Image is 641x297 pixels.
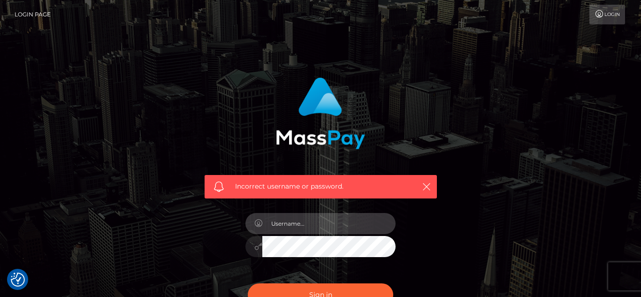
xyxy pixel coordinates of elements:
[11,273,25,287] button: Consent Preferences
[11,273,25,287] img: Revisit consent button
[15,5,51,24] a: Login Page
[589,5,625,24] a: Login
[262,213,396,234] input: Username...
[276,77,365,149] img: MassPay Login
[235,182,406,191] span: Incorrect username or password.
